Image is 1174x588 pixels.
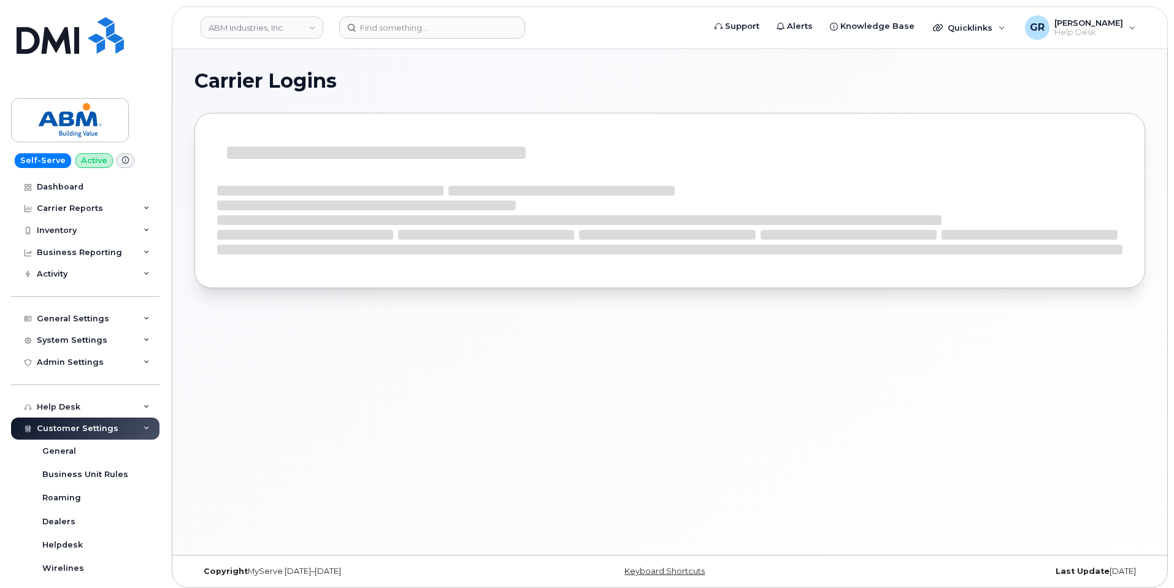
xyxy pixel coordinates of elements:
[194,72,337,90] span: Carrier Logins
[828,567,1145,576] div: [DATE]
[624,567,705,576] a: Keyboard Shortcuts
[1056,567,1110,576] strong: Last Update
[204,567,248,576] strong: Copyright
[194,567,512,576] div: MyServe [DATE]–[DATE]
